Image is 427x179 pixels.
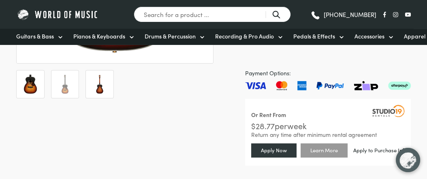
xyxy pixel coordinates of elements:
img: Pay with Master card, Visa, American Express and Paypal [245,81,411,91]
span: Pianos & Keyboards [73,32,125,40]
iframe: Chat with our support team [391,143,427,179]
span: Apparel [404,32,425,40]
span: Guitars & Bass [16,32,54,40]
span: per week [275,120,307,131]
img: Maton Troubadour Traditional close view [21,75,40,94]
span: $ 28.77 [251,120,275,131]
span: Recording & Pro Audio [215,32,274,40]
span: Pedals & Effects [293,32,335,40]
a: Learn More [301,143,348,158]
input: Search for a product ... [134,6,291,22]
img: Maton Troubadour Traditional full view [56,75,75,94]
span: Drums & Percussion [145,32,196,40]
iframe: PayPal [245,40,411,59]
span: Payment Options: [245,68,411,78]
a: Apply to Purchase Info [352,144,409,156]
span: Return any time after minimum rental agreement [251,132,377,137]
div: Or Rent From [251,110,286,119]
span: [PHONE_NUMBER] [324,11,376,17]
img: Studio19 Rentals [372,105,405,117]
span: Accessories [354,32,384,40]
a: Apply Now [251,143,297,158]
img: World of Music [16,8,99,21]
a: [PHONE_NUMBER] [310,9,376,21]
img: Maton Troubadour Traditional back view [90,75,109,94]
